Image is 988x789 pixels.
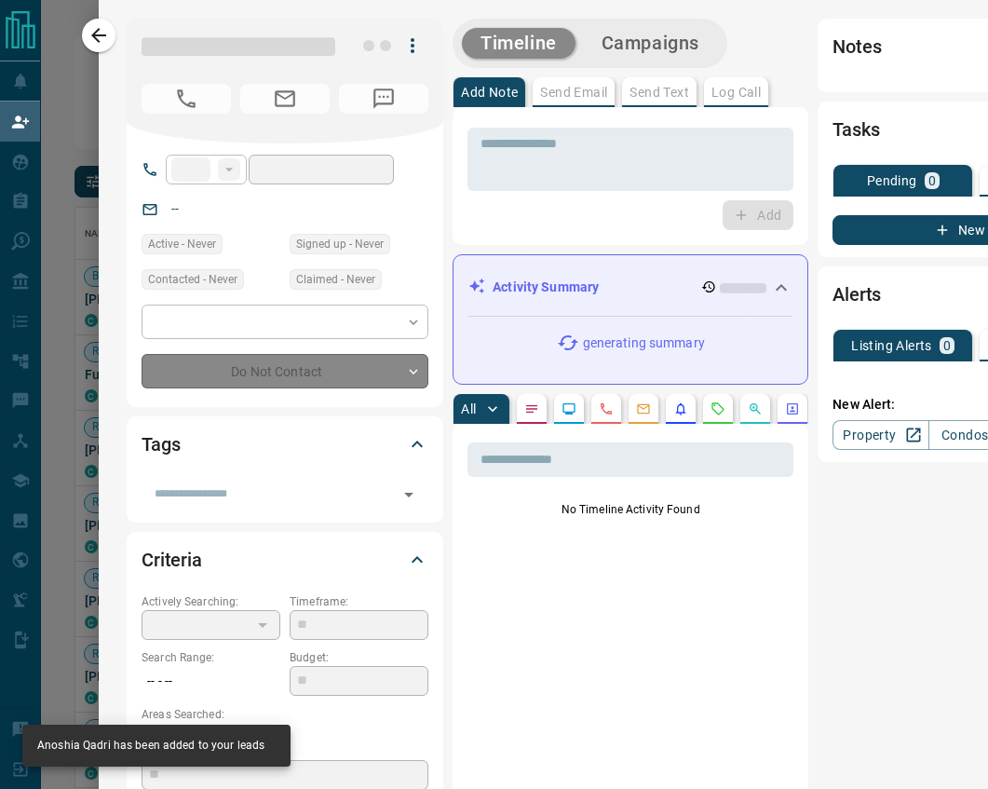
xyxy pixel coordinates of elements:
[171,201,179,216] a: --
[851,339,932,352] p: Listing Alerts
[583,333,705,353] p: generating summary
[148,235,216,253] span: Active - Never
[673,401,688,416] svg: Listing Alerts
[524,401,539,416] svg: Notes
[467,501,793,518] p: No Timeline Activity Found
[142,84,231,114] span: No Number
[748,401,763,416] svg: Opportunities
[142,422,428,467] div: Tags
[583,28,718,59] button: Campaigns
[240,84,330,114] span: No Email
[867,174,917,187] p: Pending
[711,401,725,416] svg: Requests
[142,429,180,459] h2: Tags
[37,730,264,761] div: Anoshia Qadri has been added to your leads
[142,706,428,723] p: Areas Searched:
[142,666,280,697] p: -- - --
[296,235,384,253] span: Signed up - Never
[339,84,428,114] span: No Number
[562,401,576,416] svg: Lead Browsing Activity
[142,545,202,575] h2: Criteria
[943,339,951,352] p: 0
[148,270,237,289] span: Contacted - Never
[599,401,614,416] svg: Calls
[493,278,599,297] p: Activity Summary
[461,402,476,415] p: All
[142,593,280,610] p: Actively Searching:
[832,32,881,61] h2: Notes
[636,401,651,416] svg: Emails
[832,420,928,450] a: Property
[142,537,428,582] div: Criteria
[142,649,280,666] p: Search Range:
[928,174,936,187] p: 0
[142,354,428,388] div: Do Not Contact
[468,270,792,305] div: Activity Summary
[461,86,518,99] p: Add Note
[462,28,575,59] button: Timeline
[296,270,375,289] span: Claimed - Never
[832,115,879,144] h2: Tasks
[396,482,422,508] button: Open
[785,401,800,416] svg: Agent Actions
[832,279,881,309] h2: Alerts
[290,593,428,610] p: Timeframe:
[290,649,428,666] p: Budget:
